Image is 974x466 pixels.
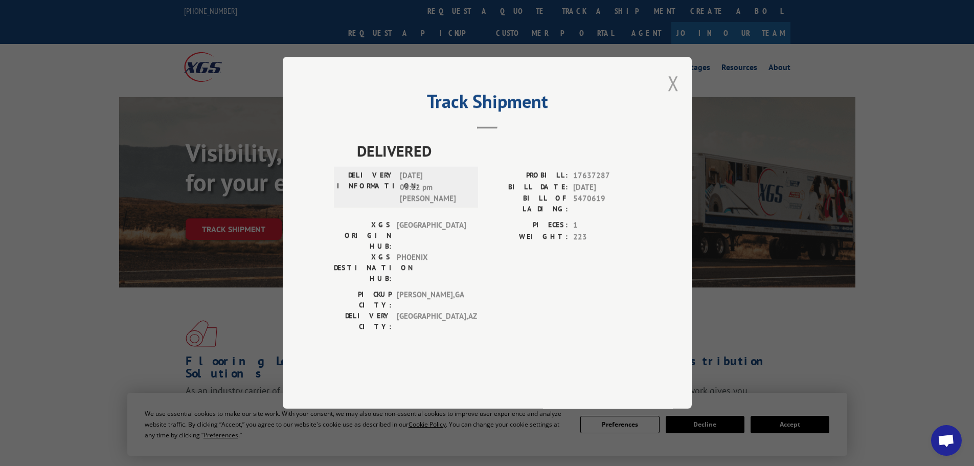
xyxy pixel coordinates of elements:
[668,70,679,97] button: Close modal
[573,220,641,232] span: 1
[334,311,392,332] label: DELIVERY CITY:
[487,220,568,232] label: PIECES:
[487,182,568,193] label: BILL DATE:
[573,193,641,215] span: 5470619
[334,94,641,114] h2: Track Shipment
[487,231,568,243] label: WEIGHT:
[397,290,466,311] span: [PERSON_NAME] , GA
[400,170,469,205] span: [DATE] 06:12 pm [PERSON_NAME]
[487,170,568,182] label: PROBILL:
[487,193,568,215] label: BILL OF LADING:
[397,220,466,252] span: [GEOGRAPHIC_DATA]
[334,290,392,311] label: PICKUP CITY:
[573,231,641,243] span: 223
[397,252,466,284] span: PHOENIX
[357,140,641,163] span: DELIVERED
[334,220,392,252] label: XGS ORIGIN HUB:
[573,170,641,182] span: 17637287
[397,311,466,332] span: [GEOGRAPHIC_DATA] , AZ
[573,182,641,193] span: [DATE]
[931,425,962,456] div: Open chat
[334,252,392,284] label: XGS DESTINATION HUB:
[337,170,395,205] label: DELIVERY INFORMATION:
